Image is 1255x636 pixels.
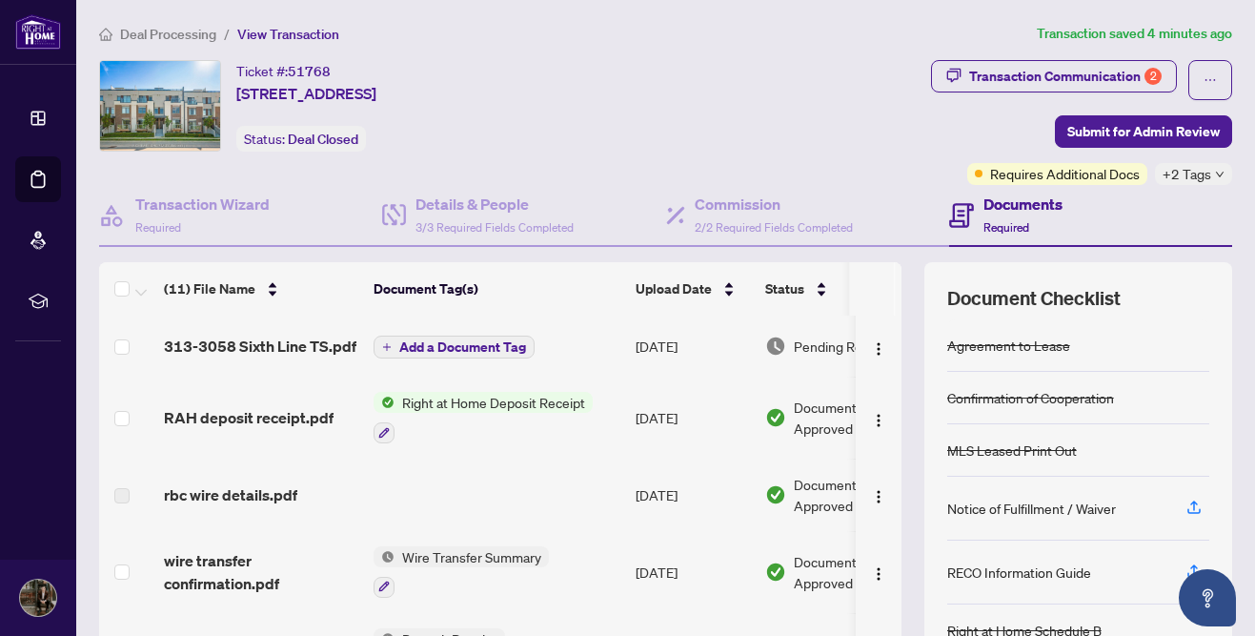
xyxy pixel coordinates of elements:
[374,335,535,359] button: Add a Document Tag
[164,549,358,595] span: wire transfer confirmation.pdf
[628,459,758,531] td: [DATE]
[15,14,61,50] img: logo
[374,392,593,443] button: Status IconRight at Home Deposit Receipt
[135,193,270,215] h4: Transaction Wizard
[288,63,331,80] span: 51768
[628,377,758,459] td: [DATE]
[628,316,758,377] td: [DATE]
[415,193,574,215] h4: Details & People
[374,546,395,567] img: Status Icon
[164,483,297,506] span: rbc wire details.pdf
[20,580,56,616] img: Profile Icon
[1037,23,1232,45] article: Transaction saved 4 minutes ago
[983,220,1029,235] span: Required
[415,220,574,235] span: 3/3 Required Fields Completed
[1179,569,1236,626] button: Open asap
[164,406,334,429] span: RAH deposit receipt.pdf
[695,220,853,235] span: 2/2 Required Fields Completed
[931,60,1177,92] button: Transaction Communication2
[794,397,912,439] span: Document Approved
[628,531,758,613] td: [DATE]
[288,131,358,148] span: Deal Closed
[1204,73,1217,87] span: ellipsis
[1144,68,1162,85] div: 2
[164,278,255,299] span: (11) File Name
[366,262,628,316] th: Document Tag(s)
[164,335,356,358] span: 313-3058 Sixth Line TS.pdf
[156,262,366,316] th: (11) File Name
[983,193,1063,215] h4: Documents
[871,413,886,428] img: Logo
[947,440,1077,461] div: MLS Leased Print Out
[871,341,886,357] img: Logo
[120,26,216,43] span: Deal Processing
[395,392,593,413] span: Right at Home Deposit Receipt
[794,336,889,357] span: Pending Review
[871,489,886,504] img: Logo
[1215,170,1225,179] span: down
[237,26,339,43] span: View Transaction
[636,278,712,299] span: Upload Date
[765,562,786,583] img: Document Status
[794,551,912,593] span: Document Approved
[765,278,804,299] span: Status
[863,557,894,587] button: Logo
[374,546,549,598] button: Status IconWire Transfer Summary
[871,566,886,582] img: Logo
[100,61,220,151] img: IMG-W12348661_1.jpg
[863,331,894,361] button: Logo
[765,407,786,428] img: Document Status
[863,480,894,510] button: Logo
[947,387,1114,408] div: Confirmation of Cooperation
[863,402,894,433] button: Logo
[395,546,549,567] span: Wire Transfer Summary
[765,336,786,357] img: Document Status
[947,498,1116,519] div: Notice of Fulfillment / Waiver
[947,285,1121,312] span: Document Checklist
[1163,163,1211,185] span: +2 Tags
[969,61,1162,92] div: Transaction Communication
[695,193,853,215] h4: Commission
[374,392,395,413] img: Status Icon
[765,484,786,505] img: Document Status
[236,60,331,82] div: Ticket #:
[135,220,181,235] span: Required
[224,23,230,45] li: /
[236,126,366,152] div: Status:
[382,342,392,352] span: plus
[947,335,1070,356] div: Agreement to Lease
[99,28,112,41] span: home
[947,562,1091,583] div: RECO Information Guide
[758,262,920,316] th: Status
[1055,115,1232,148] button: Submit for Admin Review
[990,163,1140,184] span: Requires Additional Docs
[1067,116,1220,147] span: Submit for Admin Review
[628,262,758,316] th: Upload Date
[794,474,912,516] span: Document Approved
[399,340,526,354] span: Add a Document Tag
[236,82,376,105] span: [STREET_ADDRESS]
[374,336,535,359] button: Add a Document Tag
